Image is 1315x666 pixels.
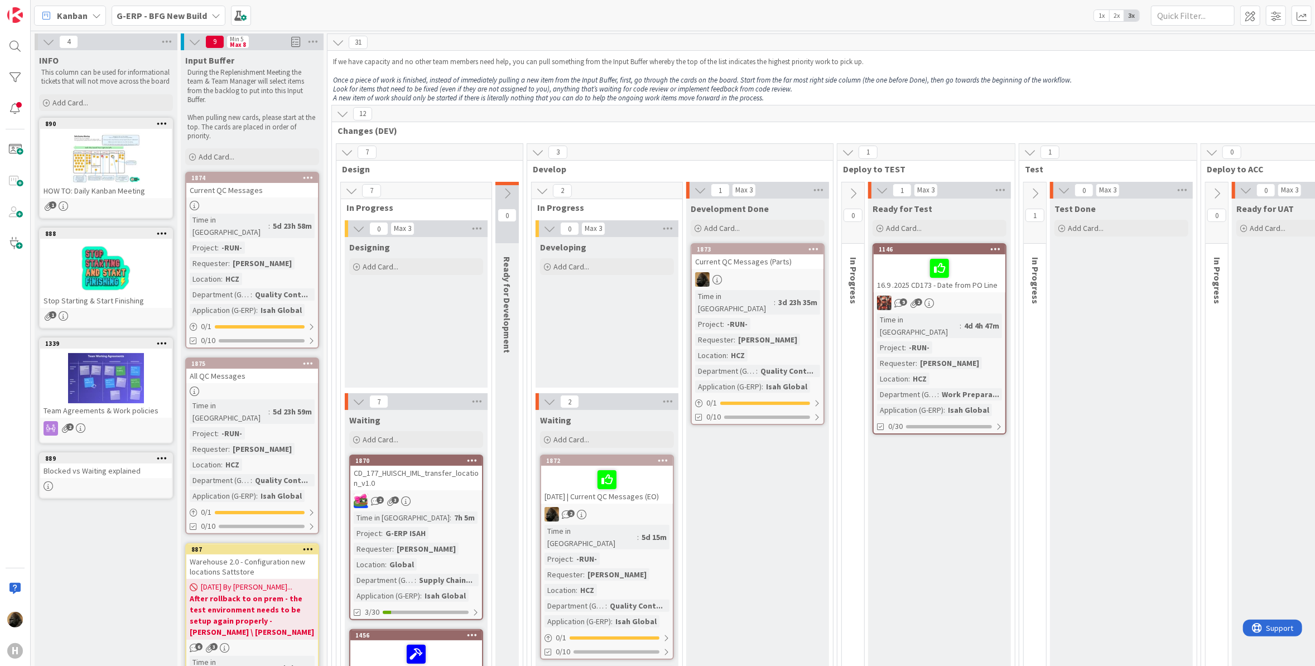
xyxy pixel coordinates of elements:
[545,600,605,612] div: Department (G-ERP)
[381,527,383,539] span: :
[190,273,221,285] div: Location
[40,464,172,478] div: Blocked vs Waiting explained
[451,511,478,524] div: 7h 5m
[877,373,908,385] div: Location
[223,273,242,285] div: HCZ
[692,244,823,254] div: 1873
[258,490,305,502] div: Isah Global
[939,388,1002,400] div: Work Prepara...
[691,203,769,214] span: Development Done
[186,359,318,369] div: 1875
[541,507,673,522] div: ND
[350,456,482,490] div: 1870CD_177_HUISCH_IML_transfer_location_v1.0
[613,615,659,628] div: Isah Global
[349,414,380,426] span: Waiting
[692,244,823,269] div: 1873Current QC Messages (Parts)
[354,527,381,539] div: Project
[190,459,221,471] div: Location
[541,466,673,504] div: [DATE] | Current QC Messages (EO)
[1109,10,1124,21] span: 2x
[900,298,907,306] span: 9
[190,474,251,486] div: Department (G-ERP)
[545,553,572,565] div: Project
[363,262,398,272] span: Add Card...
[450,511,451,524] span: :
[1222,146,1241,159] span: 0
[560,222,579,235] span: 0
[59,35,78,49] span: 4
[268,220,270,232] span: :
[545,507,559,522] img: ND
[191,174,318,182] div: 1874
[758,365,816,377] div: Quality Cont...
[252,288,311,301] div: Quality Cont...
[354,574,415,586] div: Department (G-ERP)
[886,223,922,233] span: Add Card...
[1212,257,1223,304] span: In Progress
[585,226,602,231] div: Max 3
[256,490,258,502] span: :
[695,380,762,393] div: Application (G-ERP)
[7,612,23,628] img: ND
[363,435,398,445] span: Add Card...
[186,183,318,197] div: Current QC Messages
[537,202,668,213] span: In Progress
[893,184,912,197] span: 1
[40,184,172,198] div: HOW TO: Daily Kanban Meeting
[201,581,292,593] span: [DATE] By [PERSON_NAME]...
[877,404,943,416] div: Application (G-ERP)
[369,395,388,408] span: 7
[358,146,377,159] span: 7
[394,226,411,231] div: Max 3
[191,546,318,553] div: 887
[355,457,482,465] div: 1870
[843,163,1001,175] span: Deploy to TEST
[383,527,428,539] div: G-ERP ISAH
[186,320,318,334] div: 0/1
[354,543,392,555] div: Requester
[577,584,597,596] div: HCZ
[541,456,673,504] div: 1872[DATE] | Current QC Messages (EO)
[844,209,863,222] span: 0
[349,455,483,620] a: 1870CD_177_HUISCH_IML_transfer_location_v1.0JKTime in [GEOGRAPHIC_DATA]:7h 5mProject:G-ERP ISAHRe...
[195,643,203,650] span: 6
[230,257,295,269] div: [PERSON_NAME]
[735,334,800,346] div: [PERSON_NAME]
[585,568,649,581] div: [PERSON_NAME]
[394,543,459,555] div: [PERSON_NAME]
[217,427,219,440] span: :
[937,388,939,400] span: :
[1025,209,1044,222] span: 1
[39,118,173,219] a: 890HOW TO: Daily Kanban Meeting
[1054,203,1096,214] span: Test Done
[873,243,1006,435] a: 114616.9 .2025 CD173 - Date from PO LineJKTime in [GEOGRAPHIC_DATA]:4d 4h 47mProject:-RUN-Request...
[186,173,318,183] div: 1874
[186,369,318,383] div: All QC Messages
[41,68,171,86] p: This column can be used for informational tickets that will not move across the board
[40,229,172,308] div: 888Stop Starting & Start Finishing
[49,311,56,318] span: 1
[350,630,482,640] div: 1456
[726,349,728,361] span: :
[874,296,1005,310] div: JK
[23,2,51,15] span: Support
[917,357,982,369] div: [PERSON_NAME]
[943,404,945,416] span: :
[377,496,384,504] span: 2
[877,313,960,338] div: Time in [GEOGRAPHIC_DATA]
[387,558,417,571] div: Global
[735,187,753,193] div: Max 3
[706,411,721,423] span: 0/10
[706,397,717,409] span: 0 / 1
[66,423,74,431] span: 2
[416,574,475,586] div: Supply Chain...
[422,590,469,602] div: Isah Global
[1124,10,1139,21] span: 3x
[7,7,23,23] img: Visit kanbanzone.com
[40,403,172,418] div: Team Agreements & Work policies
[607,600,666,612] div: Quality Cont...
[228,257,230,269] span: :
[45,120,172,128] div: 890
[960,320,961,332] span: :
[190,443,228,455] div: Requester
